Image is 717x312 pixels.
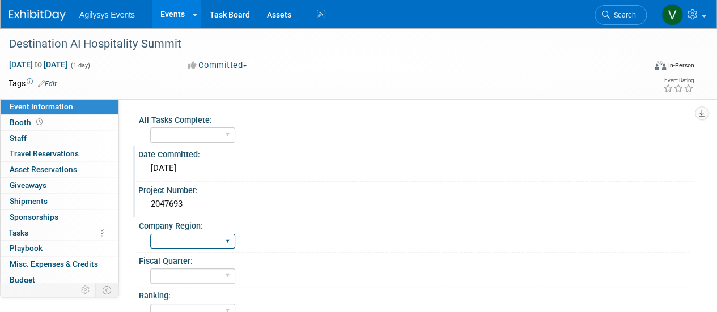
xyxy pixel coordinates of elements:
a: Staff [1,131,118,146]
span: Playbook [10,243,43,253]
a: Sponsorships [1,210,118,225]
span: Tasks [9,228,28,237]
span: Booth not reserved yet [34,118,45,126]
a: Tasks [1,225,118,241]
a: Event Information [1,99,118,114]
a: Shipments [1,194,118,209]
a: Edit [38,80,57,88]
a: Playbook [1,241,118,256]
span: Staff [10,134,27,143]
div: In-Person [668,61,694,70]
img: ExhibitDay [9,10,66,21]
div: All Tasks Complete: [139,112,689,126]
span: Giveaways [10,181,46,190]
div: Event Rating [663,78,694,83]
div: Event Format [594,59,694,76]
a: Booth [1,115,118,130]
td: Personalize Event Tab Strip [76,283,96,297]
div: Ranking: [139,287,689,301]
span: Shipments [10,196,48,206]
span: Budget [10,275,35,284]
a: Budget [1,272,118,288]
a: Travel Reservations [1,146,118,161]
span: (1 day) [70,62,90,69]
a: Search [595,5,647,25]
span: to [33,60,44,69]
td: Toggle Event Tabs [96,283,119,297]
span: Event Information [10,102,73,111]
div: Company Region: [139,217,689,232]
span: [DATE] [DATE] [9,59,68,70]
a: Giveaways [1,178,118,193]
div: Fiscal Quarter: [139,253,689,267]
a: Asset Reservations [1,162,118,177]
div: Date Committed: [138,146,694,160]
td: Tags [9,78,57,89]
span: Agilysys Events [79,10,135,19]
span: Travel Reservations [10,149,79,158]
span: Search [610,11,636,19]
div: 2047693 [147,195,686,213]
img: Format-Inperson.png [655,61,666,70]
div: Project Number: [138,182,694,196]
button: Committed [184,59,252,71]
span: Asset Reservations [10,165,77,174]
div: [DATE] [147,160,686,177]
img: Vaitiare Munoz [661,4,683,25]
div: Destination AI Hospitality Summit [5,34,636,54]
span: Sponsorships [10,212,58,221]
span: Booth [10,118,45,127]
a: Misc. Expenses & Credits [1,257,118,272]
span: Misc. Expenses & Credits [10,259,98,268]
